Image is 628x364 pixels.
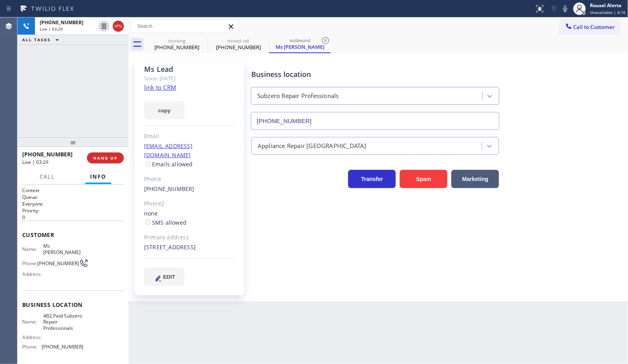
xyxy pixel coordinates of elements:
[22,159,48,166] span: Live | 03:29
[22,301,124,308] span: Business location
[208,44,268,51] div: [PHONE_NUMBER]
[144,65,235,74] div: Ms Lead
[270,43,330,50] div: Ms [PERSON_NAME]
[144,199,235,208] div: Phone2
[22,194,124,200] h2: Queue:
[258,141,366,150] div: Appliance Repair [GEOGRAPHIC_DATA]
[144,74,235,83] div: Since: [DATE]
[144,175,235,184] div: Phone
[251,69,499,80] div: Business location
[590,2,626,9] div: Rousel Alerta
[147,35,207,53] div: (619) 261-6697
[590,10,626,15] span: Unavailable | 4:16
[98,21,110,32] button: Hold Customer
[146,220,151,225] input: SMS allowed
[144,132,235,141] div: Email
[144,209,235,227] div: none
[22,150,73,158] span: [PHONE_NUMBER]
[22,37,51,42] span: ALL TASKS
[163,274,175,280] span: EDIT
[22,260,37,266] span: Phone:
[17,35,67,44] button: ALL TASKS
[35,169,60,185] button: Call
[40,26,63,32] span: Live | 03:29
[22,271,43,277] span: Address:
[113,21,124,32] button: Hang up
[43,313,83,331] span: 4B2.Paid Subzero Repair Professionals
[43,243,83,255] span: Ms [PERSON_NAME]
[451,170,499,188] button: Marketing
[144,233,235,242] div: Primary address
[251,112,499,130] input: Phone Number
[144,101,185,119] button: copy
[93,155,118,161] span: HANG UP
[270,37,330,43] div: outbound
[257,92,339,101] div: Subzero Repair Professionals
[560,19,620,35] button: Call to Customer
[131,20,238,33] input: Search
[40,19,83,26] span: [PHONE_NUMBER]
[22,231,124,239] span: Customer
[348,170,396,188] button: Transfer
[22,214,124,221] p: 0
[90,173,106,180] span: Info
[22,344,42,350] span: Phone:
[22,246,43,252] span: Name:
[144,268,185,286] button: EDIT
[400,170,447,188] button: Spam
[270,35,330,52] div: Ms Lead
[560,3,571,14] button: Mute
[208,38,268,44] div: missed call
[574,23,615,31] span: Call to Customer
[144,83,176,91] a: link to CRM
[22,319,43,325] span: Name:
[208,35,268,53] div: (754) 341-0185
[22,187,124,194] h1: Context
[146,161,151,166] input: Emails allowed
[147,44,207,51] div: [PHONE_NUMBER]
[85,169,111,185] button: Info
[22,334,43,340] span: Address:
[147,38,207,44] div: booking
[40,173,55,180] span: Call
[37,260,79,266] span: [PHONE_NUMBER]
[22,207,124,214] h2: Priority:
[144,142,193,159] a: [EMAIL_ADDRESS][DOMAIN_NAME]
[144,219,187,226] label: SMS allowed
[42,344,83,350] span: [PHONE_NUMBER]
[144,185,195,193] a: [PHONE_NUMBER]
[22,200,124,207] p: Everyone
[144,160,193,168] label: Emails allowed
[144,243,235,252] div: [STREET_ADDRESS]
[87,152,124,164] button: HANG UP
